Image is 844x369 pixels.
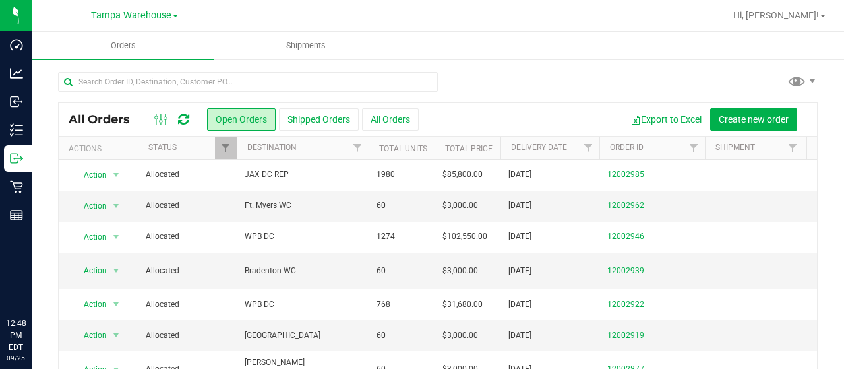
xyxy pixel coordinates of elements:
a: Filter [782,137,804,159]
span: Shipments [268,40,344,51]
inline-svg: Inventory [10,123,23,137]
iframe: Resource center [13,263,53,303]
span: [DATE] [508,298,531,311]
span: $102,550.00 [442,230,487,243]
span: [DATE] [508,230,531,243]
a: 12002922 [607,298,644,311]
span: Action [72,261,107,280]
span: 96 [812,295,834,314]
inline-svg: Reports [10,209,23,222]
span: Allocated [146,329,229,342]
button: All Orders [362,108,419,131]
span: Create new order [719,114,789,125]
a: 12002985 [607,168,644,181]
input: Search Order ID, Destination, Customer PO... [58,72,438,92]
inline-svg: Dashboard [10,38,23,51]
span: Action [72,166,107,184]
inline-svg: Analytics [10,67,23,80]
span: WPB DC [245,298,361,311]
p: 09/25 [6,353,26,363]
a: 12002962 [607,199,644,212]
span: Ft. Myers WC [245,199,361,212]
span: 3 [812,196,829,215]
button: Open Orders [207,108,276,131]
span: Allocated [146,168,229,181]
span: Action [72,197,107,215]
a: 12002939 [607,265,644,277]
a: Total Price [445,144,493,153]
span: Allocated [146,298,229,311]
a: Orders [32,32,214,59]
button: Shipped Orders [279,108,359,131]
span: Orders [93,40,154,51]
span: 98 [812,227,834,246]
span: Action [72,295,107,314]
span: Allocated [146,230,229,243]
span: select [108,261,125,280]
a: 12002946 [607,230,644,243]
a: Filter [683,137,705,159]
span: 1980 [377,168,395,181]
a: Destination [247,143,297,152]
a: Filter [215,137,237,159]
a: Status [148,143,177,152]
inline-svg: Inbound [10,95,23,108]
a: 12002919 [607,329,644,342]
a: Delivery Date [511,143,567,152]
span: 3 [812,326,829,345]
span: select [108,326,125,345]
button: Create new order [710,108,797,131]
p: 12:48 PM EDT [6,318,26,353]
span: All Orders [69,112,143,127]
span: $3,000.00 [442,265,478,277]
span: Tampa Warehouse [91,10,171,21]
span: 1274 [377,230,395,243]
a: Order ID [610,143,644,152]
inline-svg: Outbound [10,152,23,165]
div: Actions [69,144,133,153]
span: $3,000.00 [442,329,478,342]
span: Hi, [PERSON_NAME]! [733,10,819,20]
span: [DATE] [508,265,531,277]
span: $3,000.00 [442,199,478,212]
a: Filter [347,137,369,159]
span: [DATE] [508,199,531,212]
a: Shipment [715,143,755,152]
span: Action [72,228,107,246]
span: 768 [377,298,390,311]
span: [GEOGRAPHIC_DATA] [245,329,361,342]
a: Filter [578,137,599,159]
button: Export to Excel [622,108,710,131]
a: Shipments [214,32,397,59]
span: 3 [812,261,829,281]
span: select [108,228,125,246]
span: [DATE] [508,329,531,342]
span: [DATE] [508,168,531,181]
span: 60 [377,199,386,212]
span: 99 [812,165,834,184]
span: Action [72,326,107,345]
span: JAX DC REP [245,168,361,181]
span: 60 [377,265,386,277]
span: $85,800.00 [442,168,483,181]
span: select [108,295,125,314]
span: $31,680.00 [442,298,483,311]
span: WPB DC [245,230,361,243]
inline-svg: Retail [10,180,23,193]
span: Bradenton WC [245,265,361,277]
span: 60 [377,329,386,342]
span: Allocated [146,199,229,212]
a: Total Units [379,144,427,153]
span: select [108,197,125,215]
span: Allocated [146,265,229,277]
span: select [108,166,125,184]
